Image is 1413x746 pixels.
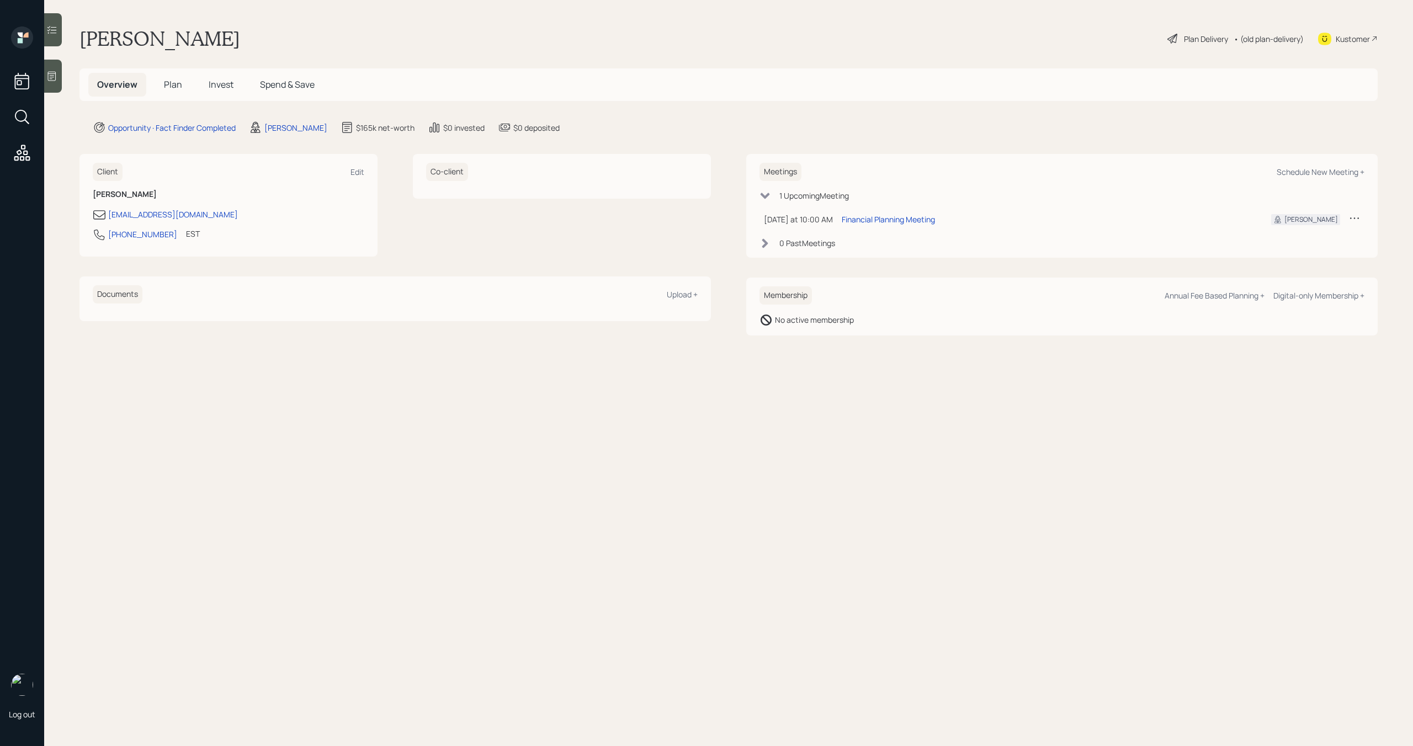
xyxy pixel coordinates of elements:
[79,26,240,51] h1: [PERSON_NAME]
[209,78,233,90] span: Invest
[11,674,33,696] img: michael-russo-headshot.png
[1234,33,1304,45] div: • (old plan-delivery)
[759,163,801,181] h6: Meetings
[1273,290,1364,301] div: Digital-only Membership +
[779,237,835,249] div: 0 Past Meeting s
[513,122,560,134] div: $0 deposited
[779,190,849,201] div: 1 Upcoming Meeting
[764,214,833,225] div: [DATE] at 10:00 AM
[775,314,854,326] div: No active membership
[1336,33,1370,45] div: Kustomer
[164,78,182,90] span: Plan
[1284,215,1338,225] div: [PERSON_NAME]
[97,78,137,90] span: Overview
[108,209,238,220] div: [EMAIL_ADDRESS][DOMAIN_NAME]
[93,285,142,303] h6: Documents
[426,163,468,181] h6: Co-client
[260,78,315,90] span: Spend & Save
[1184,33,1228,45] div: Plan Delivery
[186,228,200,239] div: EST
[356,122,415,134] div: $165k net-worth
[108,228,177,240] div: [PHONE_NUMBER]
[350,167,364,177] div: Edit
[108,122,236,134] div: Opportunity · Fact Finder Completed
[264,122,327,134] div: [PERSON_NAME]
[667,289,698,300] div: Upload +
[93,163,123,181] h6: Client
[9,709,35,720] div: Log out
[93,190,364,199] h6: [PERSON_NAME]
[443,122,485,134] div: $0 invested
[1165,290,1265,301] div: Annual Fee Based Planning +
[1277,167,1364,177] div: Schedule New Meeting +
[842,214,935,225] div: Financial Planning Meeting
[759,286,812,305] h6: Membership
